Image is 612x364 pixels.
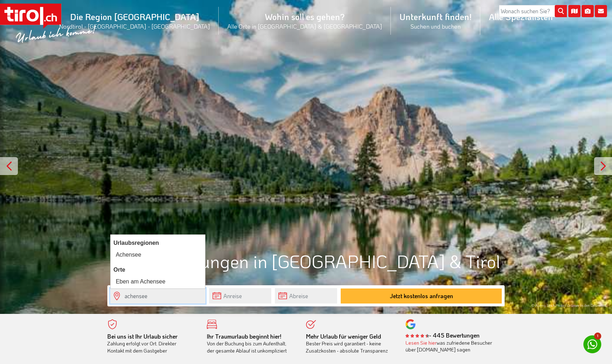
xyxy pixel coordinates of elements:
[275,288,337,304] input: Abreise
[111,264,205,275] li: Orte
[568,5,581,17] i: Karte öffnen
[113,277,202,287] div: Eben am Achensee
[207,333,296,354] div: Von der Buchung bis zum Aufenthalt, der gesamte Ablauf ist unkompliziert
[405,339,494,353] div: was zufriedene Besucher über [DOMAIN_NAME] sagen
[341,288,502,304] button: Jetzt kostenlos anfragen
[306,333,395,354] div: Bester Preis wird garantiert - keine Zusatzkosten - absolute Transparenz
[111,238,205,248] li: Urlaubsregionen
[59,22,210,30] small: Nordtirol - [GEOGRAPHIC_DATA] - [GEOGRAPHIC_DATA]
[227,22,382,30] small: Alle Orte in [GEOGRAPHIC_DATA] & [GEOGRAPHIC_DATA]
[499,5,567,17] input: Wonach suchen Sie?
[219,3,391,38] a: Wohin soll es gehen?Alle Orte in [GEOGRAPHIC_DATA] & [GEOGRAPHIC_DATA]
[399,22,472,30] small: Suchen und buchen
[107,333,196,354] div: Zahlung erfolgt vor Ort. Direkter Kontakt mit dem Gastgeber
[583,335,601,353] a: 1
[111,275,205,288] li: Orte : Eben am Achensee
[405,331,480,339] b: - 445 Bewertungen
[480,3,562,30] a: Alle Spezialisten
[113,250,202,260] div: Achensee
[207,333,281,340] b: Ihr Traumurlaub beginnt hier!
[595,5,607,17] i: Kontakt
[107,251,505,271] h1: Ferienwohnungen in [GEOGRAPHIC_DATA] & Tirol
[209,288,271,304] input: Anreise
[50,3,219,38] a: Die Region [GEOGRAPHIC_DATA]Nordtirol - [GEOGRAPHIC_DATA] - [GEOGRAPHIC_DATA]
[594,333,601,340] span: 1
[107,333,178,340] b: Bei uns ist Ihr Urlaub sicher
[111,248,205,261] li: Urlaubsregionen : Achensee
[405,339,437,346] a: Lesen Sie hier
[306,333,381,340] b: Mehr Urlaub für weniger Geld
[391,3,480,38] a: Unterkunft finden!Suchen und buchen
[110,288,205,304] input: Wo soll's hingehen?
[582,5,594,17] i: Fotogalerie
